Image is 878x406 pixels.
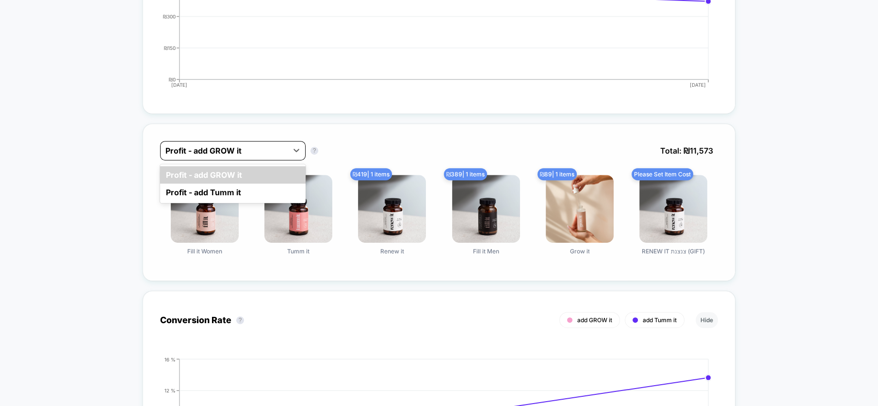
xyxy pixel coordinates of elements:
span: Fill it Men [473,248,499,264]
tspan: [DATE] [171,82,187,88]
span: Tumm it [287,248,309,264]
img: Fill it Women [171,175,239,243]
span: Please Set Item Cost [632,168,693,180]
img: Grow it [546,175,614,243]
span: add Tumm it [643,316,677,324]
img: Fill it Men [452,175,520,243]
img: RENEW IT צנצנת (GIFT) [639,175,707,243]
span: RENEW IT צנצנת (GIFT) [642,248,705,264]
span: add GROW it [577,316,612,324]
span: ₪ 89 | 1 items [537,168,577,180]
div: Profit - add Tumm it [160,184,306,201]
tspan: [DATE] [690,82,706,88]
tspan: ₪0 [169,76,176,82]
button: ? [236,316,244,324]
button: ? [310,147,318,155]
tspan: ₪300 [163,13,176,19]
img: Tumm it [264,175,332,243]
span: ₪ 389 | 1 items [444,168,487,180]
img: Renew it [358,175,426,243]
span: Total: ₪ 11,573 [655,141,718,160]
tspan: 16 % [164,356,176,362]
span: Grow it [569,248,589,264]
button: Hide [696,312,718,328]
span: Renew it [380,248,404,264]
span: Fill it Women [187,248,222,264]
span: ₪ 419 | 1 items [350,168,392,180]
tspan: ₪150 [164,45,176,50]
tspan: 12 % [164,387,176,393]
div: Profit - add GROW it [160,166,306,184]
